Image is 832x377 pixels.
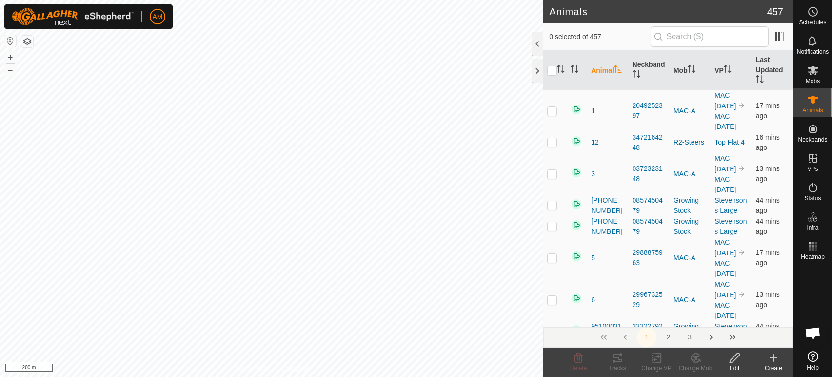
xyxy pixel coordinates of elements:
img: returning on [571,135,582,147]
a: MAC [DATE] [714,238,736,257]
span: Neckbands [798,137,827,143]
span: 0 selected of 457 [549,32,650,42]
div: 2996732529 [633,290,666,310]
img: returning on [571,219,582,231]
span: 15 Oct 2025, 11:40 am [756,165,780,183]
img: to [738,102,746,109]
span: 6 [591,295,595,305]
button: 2 [658,328,678,347]
button: Last Page [723,328,742,347]
img: Gallagher Logo [12,8,134,25]
div: 2049252397 [633,101,666,121]
div: Create [754,364,793,373]
span: Mobs [806,78,820,84]
span: [PHONE_NUMBER] [591,216,624,237]
button: 1 [637,328,656,347]
div: Growing Stock [674,216,707,237]
a: Contact Us [281,364,310,373]
span: 951000316643896 [591,321,624,342]
span: 15 Oct 2025, 11:36 am [756,102,780,120]
span: Status [804,195,821,201]
span: 15 Oct 2025, 11:09 am [756,196,780,214]
div: R2-Steers [674,137,707,147]
img: returning on [571,324,582,336]
span: 15 Oct 2025, 11:40 am [756,291,780,309]
span: 15 Oct 2025, 11:09 am [756,217,780,235]
div: MAC-A [674,106,707,116]
span: AM [153,12,163,22]
a: Privacy Policy [233,364,270,373]
th: Animal [587,51,628,90]
div: MAC-A [674,253,707,263]
span: Help [807,365,819,371]
p-sorticon: Activate to sort [557,66,565,74]
a: Help [793,347,832,375]
p-sorticon: Activate to sort [756,77,764,84]
img: returning on [571,167,582,178]
a: MAC [DATE] [714,154,736,173]
span: VPs [807,166,818,172]
div: MAC-A [674,295,707,305]
button: + [4,51,16,63]
p-sorticon: Activate to sort [688,66,695,74]
img: returning on [571,104,582,115]
img: returning on [571,251,582,262]
div: 3332279244 [633,321,666,342]
a: MAC [DATE] [714,259,736,277]
th: Last Updated [752,51,793,90]
img: to [738,249,746,256]
span: Schedules [799,20,826,25]
div: 0857450479 [633,195,666,216]
span: [PHONE_NUMBER] [591,195,624,216]
span: 15 Oct 2025, 11:09 am [756,322,780,340]
span: Infra [807,225,818,230]
a: MAC [DATE] [714,301,736,319]
p-sorticon: Activate to sort [633,71,640,79]
button: – [4,64,16,76]
input: Search (S) [651,26,769,47]
span: Heatmap [801,254,825,260]
a: MAC [DATE] [714,175,736,193]
span: Animals [802,107,823,113]
a: MAC [DATE] [714,280,736,299]
img: returning on [571,293,582,304]
a: MAC [DATE] [714,112,736,130]
span: 15 Oct 2025, 11:36 am [756,249,780,267]
div: 3472164248 [633,132,666,153]
span: 457 [767,4,783,19]
div: Open chat [798,318,828,348]
span: 12 [591,137,599,147]
span: 5 [591,253,595,263]
img: to [738,165,746,172]
button: Next Page [701,328,721,347]
span: 3 [591,169,595,179]
span: 15 Oct 2025, 11:37 am [756,133,780,151]
div: Change VP [637,364,676,373]
th: Neckband [629,51,670,90]
span: Notifications [797,49,829,55]
img: to [738,291,746,298]
span: 1 [591,106,595,116]
div: Growing Stock [674,195,707,216]
button: 3 [680,328,699,347]
div: 0372323148 [633,164,666,184]
div: 2988875963 [633,248,666,268]
div: MAC-A [674,169,707,179]
a: Stevensons Large [714,196,747,214]
p-sorticon: Activate to sort [614,66,622,74]
span: Delete [570,365,587,372]
div: 0857450479 [633,216,666,237]
a: Stevensons Large [714,322,747,340]
div: Tracks [598,364,637,373]
p-sorticon: Activate to sort [571,66,578,74]
a: MAC [DATE] [714,91,736,110]
img: returning on [571,198,582,210]
h2: Animals [549,6,767,18]
button: Reset Map [4,35,16,47]
div: Growing Stock [674,321,707,342]
button: Map Layers [21,36,33,47]
p-sorticon: Activate to sort [724,66,732,74]
th: VP [711,51,752,90]
div: Change Mob [676,364,715,373]
div: Edit [715,364,754,373]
